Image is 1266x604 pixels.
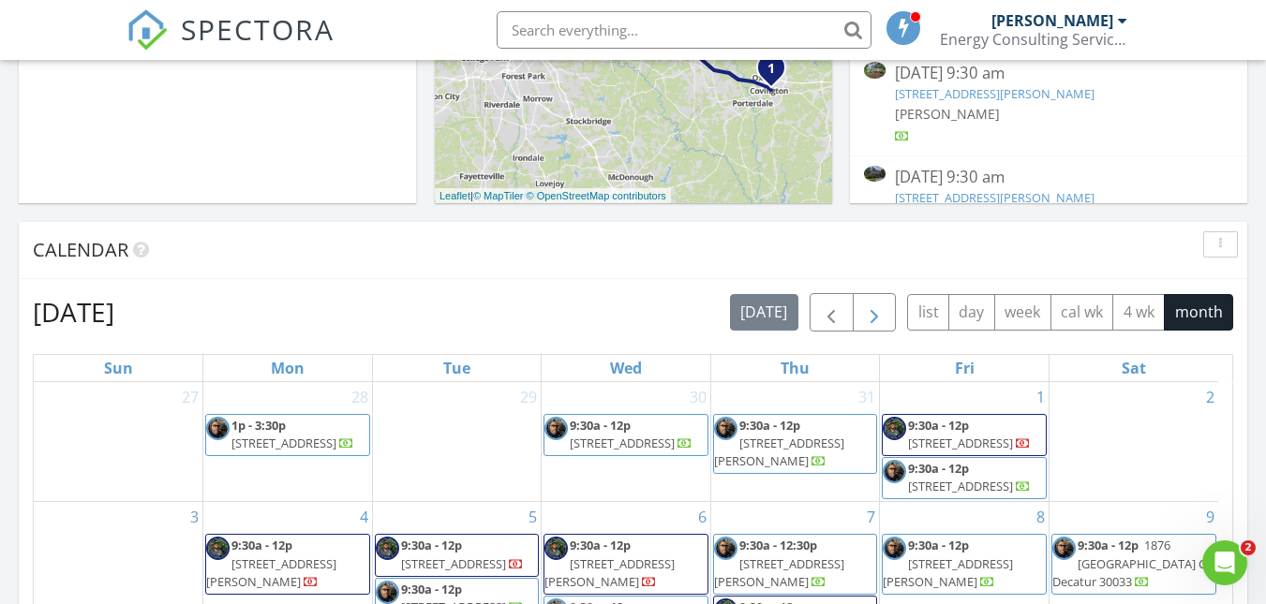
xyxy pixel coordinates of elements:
[908,417,1031,451] a: 9:30a - 12p [STREET_ADDRESS]
[497,11,871,49] input: Search everything...
[181,9,335,49] span: SPECTORA
[544,537,675,589] a: 9:30a - 12p [STREET_ADDRESS][PERSON_NAME]
[178,382,202,412] a: Go to July 27, 2025
[882,534,1047,595] a: 9:30a - 12p [STREET_ADDRESS][PERSON_NAME]
[908,537,969,553] span: 9:30a - 12p
[570,537,631,553] span: 9:30a - 12p
[883,460,906,483] img: screenshot_20250411_091526_gallery.jpg
[372,382,542,502] td: Go to July 29, 2025
[544,555,675,590] span: [STREET_ADDRESS][PERSON_NAME]
[439,190,470,201] a: Leaflet
[908,435,1013,451] span: [STREET_ADDRESS]
[895,62,1202,85] div: [DATE] 9:30 am
[570,435,675,451] span: [STREET_ADDRESS]
[473,190,524,201] a: © MapTiler
[895,85,1095,102] a: [STREET_ADDRESS][PERSON_NAME]
[940,30,1127,49] div: Energy Consulting Services
[853,293,897,331] button: Next month
[864,166,886,182] img: 9308392%2Fcover_photos%2Fb3hfNycQrW54TJRXj98c%2Fsmall.jpg
[401,581,462,597] span: 9:30a - 12p
[435,188,671,204] div: |
[376,581,399,604] img: screenshot_20250411_091526_gallery.jpg
[777,355,813,381] a: Thursday
[100,355,137,381] a: Sunday
[948,294,995,331] button: day
[908,478,1013,494] span: [STREET_ADDRESS]
[1241,540,1256,555] span: 2
[1078,537,1139,553] span: 9:30a - 12p
[1164,294,1233,331] button: month
[1052,537,1076,560] img: screenshot_20250411_091526_gallery.jpg
[231,417,286,434] span: 1p - 3:30p
[401,555,506,572] span: [STREET_ADDRESS]
[33,237,128,262] span: Calendar
[206,555,336,590] span: [STREET_ADDRESS][PERSON_NAME]
[203,382,373,502] td: Go to July 28, 2025
[714,555,844,590] span: [STREET_ADDRESS][PERSON_NAME]
[714,537,844,589] a: 9:30a - 12:30p [STREET_ADDRESS][PERSON_NAME]
[883,417,906,440] img: terrance_ali_johnson_head_shot.jpg
[1202,382,1218,412] a: Go to August 2, 2025
[606,355,646,381] a: Wednesday
[1202,540,1247,585] iframe: Intercom live chat
[951,355,978,381] a: Friday
[714,417,844,469] a: 9:30a - 12p [STREET_ADDRESS][PERSON_NAME]
[863,502,879,532] a: Go to August 7, 2025
[994,294,1051,331] button: week
[694,502,710,532] a: Go to August 6, 2025
[267,355,308,381] a: Monday
[206,537,230,560] img: terrance_ali_johnson_head_shot.jpg
[542,382,711,502] td: Go to July 30, 2025
[439,355,474,381] a: Tuesday
[127,25,335,65] a: SPECTORA
[714,435,844,469] span: [STREET_ADDRESS][PERSON_NAME]
[686,382,710,412] a: Go to July 30, 2025
[864,62,1233,145] a: [DATE] 9:30 am [STREET_ADDRESS][PERSON_NAME] [PERSON_NAME]
[544,414,708,456] a: 9:30a - 12p [STREET_ADDRESS]
[880,382,1050,502] td: Go to August 1, 2025
[34,382,203,502] td: Go to July 27, 2025
[231,435,336,451] span: [STREET_ADDRESS]
[1118,355,1150,381] a: Saturday
[570,417,693,451] a: 9:30a - 12p [STREET_ADDRESS]
[33,293,114,331] h2: [DATE]
[1112,294,1165,331] button: 4 wk
[883,537,1013,589] a: 9:30a - 12p [STREET_ADDRESS][PERSON_NAME]
[1052,537,1214,589] span: 1876 [GEOGRAPHIC_DATA] Ct, Decatur 30033
[730,294,798,331] button: [DATE]
[401,537,462,553] span: 9:30a - 12p
[544,417,568,440] img: screenshot_20250411_091526_gallery.jpg
[883,537,906,560] img: screenshot_20250411_091526_gallery.jpg
[864,62,886,78] img: 9178101%2Fcover_photos%2F1DVr2tTULVU22QiPwM9m%2Fsmall.jpg
[895,105,1000,123] span: [PERSON_NAME]
[864,166,1233,249] a: [DATE] 9:30 am [STREET_ADDRESS][PERSON_NAME] [PERSON_NAME]
[895,166,1202,189] div: [DATE] 9:30 am
[376,537,399,560] img: terrance_ali_johnson_head_shot.jpg
[356,502,372,532] a: Go to August 4, 2025
[771,67,782,79] div: 2158 East St NE, Covington, GA 30014
[882,457,1047,499] a: 9:30a - 12p [STREET_ADDRESS]
[882,414,1047,456] a: 9:30a - 12p [STREET_ADDRESS]
[348,382,372,412] a: Go to July 28, 2025
[1050,294,1114,331] button: cal wk
[1052,537,1214,589] a: 9:30a - 12p 1876 [GEOGRAPHIC_DATA] Ct, Decatur 30033
[186,502,202,532] a: Go to August 3, 2025
[907,294,949,331] button: list
[739,417,800,434] span: 9:30a - 12p
[401,537,524,571] a: 9:30a - 12p [STREET_ADDRESS]
[991,11,1113,30] div: [PERSON_NAME]
[544,534,708,595] a: 9:30a - 12p [STREET_ADDRESS][PERSON_NAME]
[206,417,230,440] img: screenshot_20250411_091526_gallery.jpg
[767,63,775,76] i: 1
[895,189,1095,206] a: [STREET_ADDRESS][PERSON_NAME]
[525,502,541,532] a: Go to August 5, 2025
[375,534,540,576] a: 9:30a - 12p [STREET_ADDRESS]
[908,460,1031,494] a: 9:30a - 12p [STREET_ADDRESS]
[710,382,880,502] td: Go to July 31, 2025
[714,537,737,560] img: screenshot_20250411_091526_gallery.jpg
[855,382,879,412] a: Go to July 31, 2025
[1033,382,1049,412] a: Go to August 1, 2025
[570,417,631,434] span: 9:30a - 12p
[1202,502,1218,532] a: Go to August 9, 2025
[713,414,878,475] a: 9:30a - 12p [STREET_ADDRESS][PERSON_NAME]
